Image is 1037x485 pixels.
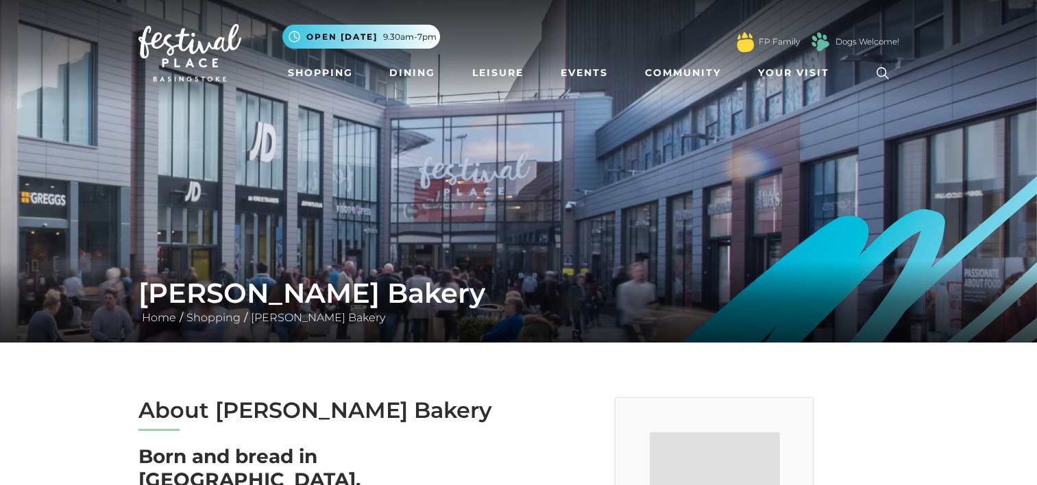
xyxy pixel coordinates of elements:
[138,397,509,423] h2: About [PERSON_NAME] Bakery
[835,36,899,48] a: Dogs Welcome!
[138,24,241,82] img: Festival Place Logo
[247,311,389,324] a: [PERSON_NAME] Bakery
[759,36,800,48] a: FP Family
[282,25,440,49] button: Open [DATE] 9.30am-7pm
[758,66,829,80] span: Your Visit
[467,60,529,86] a: Leisure
[384,60,441,86] a: Dining
[128,277,910,326] div: / /
[306,31,378,43] span: Open [DATE]
[183,311,244,324] a: Shopping
[639,60,727,86] a: Community
[138,311,180,324] a: Home
[555,60,613,86] a: Events
[753,60,842,86] a: Your Visit
[138,277,899,310] h1: [PERSON_NAME] Bakery
[383,31,437,43] span: 9.30am-7pm
[282,60,358,86] a: Shopping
